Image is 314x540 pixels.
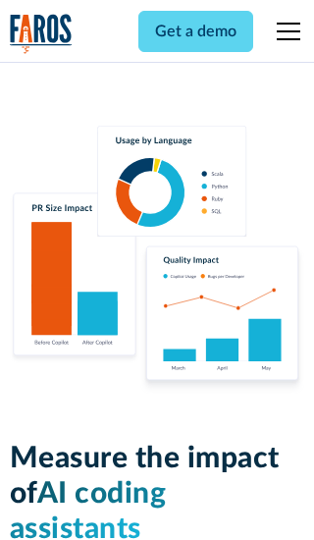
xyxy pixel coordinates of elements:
[10,126,305,394] img: Charts tracking GitHub Copilot's usage and impact on velocity and quality
[265,8,304,55] div: menu
[10,14,73,54] a: home
[10,14,73,54] img: Logo of the analytics and reporting company Faros.
[138,11,253,52] a: Get a demo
